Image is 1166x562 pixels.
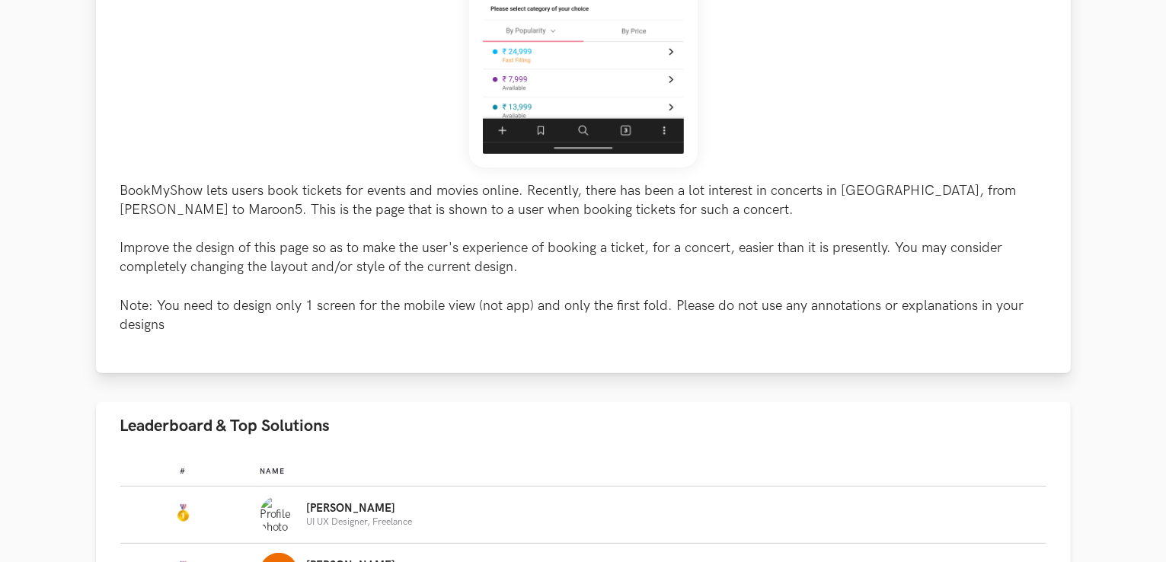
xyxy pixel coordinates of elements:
span: # [180,467,186,476]
img: Gold Medal [174,504,192,522]
button: Leaderboard & Top Solutions [96,402,1071,450]
p: BookMyShow lets users book tickets for events and movies online. Recently, there has been a lot i... [120,181,1046,335]
span: Name [260,467,285,476]
p: [PERSON_NAME] [307,503,413,515]
p: UI UX Designer, Freelance [307,517,413,527]
span: Leaderboard & Top Solutions [120,416,331,436]
img: Profile photo [260,496,298,534]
